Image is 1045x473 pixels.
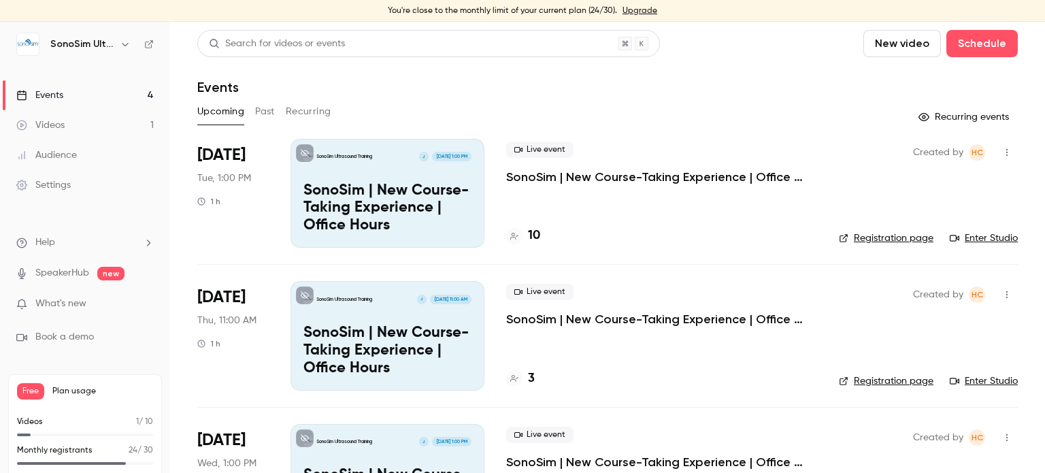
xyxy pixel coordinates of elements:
p: SonoSim | New Course-Taking Experience | Office Hours [303,182,471,235]
h4: 10 [528,227,540,245]
span: [DATE] 1:00 PM [432,437,471,446]
a: Enter Studio [950,374,1018,388]
span: Free [17,383,44,399]
div: Events [16,88,63,102]
h4: 3 [528,370,535,388]
span: Holly Clark [969,144,985,161]
span: new [97,267,125,280]
div: 1 h [197,338,220,349]
a: Enter Studio [950,231,1018,245]
p: Monthly registrants [17,444,93,457]
span: Wed, 1:00 PM [197,457,256,470]
button: Upcoming [197,101,244,123]
span: HC [972,287,983,303]
div: J [418,436,429,447]
a: 3 [506,370,535,388]
a: Registration page [839,374,933,388]
span: Holly Clark [969,429,985,446]
a: SonoSim | New Course-Taking Experience | Office Hours [506,311,817,327]
div: J [418,151,429,162]
h1: Events [197,79,239,95]
button: New video [863,30,941,57]
span: Live event [506,142,574,158]
a: Registration page [839,231,933,245]
span: [DATE] 1:00 PM [432,152,471,161]
span: HC [972,144,983,161]
div: Sep 25 Thu, 11:00 AM (America/Los Angeles) [197,281,269,390]
a: SonoSim | New Course-Taking Experience | Office HoursSonoSim Ultrasound TrainingJ[DATE] 11:00 AMS... [291,281,484,390]
a: SonoSim | New Course-Taking Experience | Office HoursSonoSim Ultrasound TrainingJ[DATE] 1:00 PMSo... [291,139,484,248]
button: Schedule [946,30,1018,57]
a: SonoSim | New Course-Taking Experience | Office Hours [506,169,817,185]
p: SonoSim Ultrasound Training [316,438,372,445]
span: [DATE] [197,287,246,308]
span: Live event [506,284,574,300]
div: 1 h [197,196,220,207]
a: SpeakerHub [35,266,89,280]
span: Plan usage [52,386,153,397]
button: Recurring [286,101,331,123]
span: Thu, 11:00 AM [197,314,256,327]
span: Tue, 1:00 PM [197,172,251,185]
span: Book a demo [35,330,94,344]
div: Videos [16,118,65,132]
span: Created by [913,144,963,161]
div: Audience [16,148,77,162]
p: / 10 [136,416,153,428]
div: Search for videos or events [209,37,345,51]
p: / 30 [129,444,153,457]
span: 1 [136,418,139,426]
li: help-dropdown-opener [16,235,154,250]
button: Recurring events [912,106,1018,128]
span: Created by [913,429,963,446]
div: Sep 23 Tue, 1:00 PM (America/Los Angeles) [197,139,269,248]
span: HC [972,429,983,446]
span: 24 [129,446,137,455]
p: SonoSim Ultrasound Training [316,153,372,160]
a: 10 [506,227,540,245]
a: Upgrade [623,5,657,16]
span: Help [35,235,55,250]
img: SonoSim Ultrasound Training [17,33,39,55]
div: J [416,294,427,305]
span: Holly Clark [969,287,985,303]
span: Live event [506,427,574,443]
p: SonoSim Ultrasound Training [316,296,372,303]
span: [DATE] 11:00 AM [430,295,471,304]
a: SonoSim | New Course-Taking Experience | Office Hours [506,454,817,470]
p: Videos [17,416,43,428]
span: [DATE] [197,429,246,451]
h6: SonoSim Ultrasound Training [50,37,114,51]
span: What's new [35,297,86,311]
span: [DATE] [197,144,246,166]
span: Created by [913,287,963,303]
button: Past [255,101,275,123]
p: SonoSim | New Course-Taking Experience | Office Hours [303,325,471,377]
div: Settings [16,178,71,192]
